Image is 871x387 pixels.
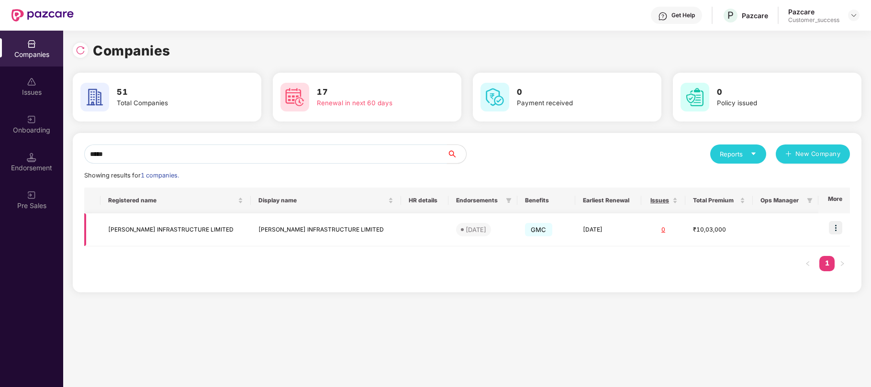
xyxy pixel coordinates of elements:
[27,39,36,49] img: svg+xml;base64,PHN2ZyBpZD0iQ29tcGFuaWVzIiB4bWxucz0iaHR0cDovL3d3dy53My5vcmcvMjAwMC9zdmciIHdpZHRoPS...
[776,144,850,164] button: plusNew Company
[819,256,835,271] li: 1
[788,7,839,16] div: Pazcare
[785,151,792,158] span: plus
[671,11,695,19] div: Get Help
[93,40,170,61] h1: Companies
[575,213,641,246] td: [DATE]
[447,150,466,158] span: search
[27,77,36,87] img: svg+xml;base64,PHN2ZyBpZD0iSXNzdWVzX2Rpc2FibGVkIiB4bWxucz0iaHR0cDovL3d3dy53My5vcmcvMjAwMC9zdmciIH...
[480,83,509,111] img: svg+xml;base64,PHN2ZyB4bWxucz0iaHR0cDovL3d3dy53My5vcmcvMjAwMC9zdmciIHdpZHRoPSI2MCIgaGVpZ2h0PSI2MC...
[401,188,448,213] th: HR details
[506,198,512,203] span: filter
[685,188,753,213] th: Total Premium
[658,11,668,21] img: svg+xml;base64,PHN2ZyBpZD0iSGVscC0zMngzMiIgeG1sbnM9Imh0dHA6Ly93d3cudzMub3JnLzIwMDAvc3ZnIiB3aWR0aD...
[466,225,486,234] div: [DATE]
[720,149,757,159] div: Reports
[850,11,858,19] img: svg+xml;base64,PHN2ZyBpZD0iRHJvcGRvd24tMzJ4MzIiIHhtbG5zPSJodHRwOi8vd3d3LnczLm9yZy8yMDAwL3N2ZyIgd2...
[795,149,841,159] span: New Company
[251,188,401,213] th: Display name
[649,197,670,204] span: Issues
[456,197,502,204] span: Endorsements
[27,115,36,124] img: svg+xml;base64,PHN2ZyB3aWR0aD0iMjAiIGhlaWdodD0iMjAiIHZpZXdCb3g9IjAgMCAyMCAyMCIgZmlsbD0ibm9uZSIgeG...
[280,83,309,111] img: svg+xml;base64,PHN2ZyB4bWxucz0iaHR0cDovL3d3dy53My5vcmcvMjAwMC9zdmciIHdpZHRoPSI2MCIgaGVpZ2h0PSI2MC...
[717,98,830,108] div: Policy issued
[525,223,552,236] span: GMC
[27,153,36,162] img: svg+xml;base64,PHN2ZyB3aWR0aD0iMTQuNSIgaGVpZ2h0PSIxNC41IiB2aWV3Qm94PSIwIDAgMTYgMTYiIGZpbGw9Im5vbm...
[80,83,109,111] img: svg+xml;base64,PHN2ZyB4bWxucz0iaHR0cDovL3d3dy53My5vcmcvMjAwMC9zdmciIHdpZHRoPSI2MCIgaGVpZ2h0PSI2MC...
[317,98,430,108] div: Renewal in next 60 days
[76,45,85,55] img: svg+xml;base64,PHN2ZyBpZD0iUmVsb2FkLTMyeDMyIiB4bWxucz0iaHR0cDovL3d3dy53My5vcmcvMjAwMC9zdmciIHdpZH...
[117,98,230,108] div: Total Companies
[108,197,236,204] span: Registered name
[517,188,575,213] th: Benefits
[742,11,768,20] div: Pazcare
[835,256,850,271] button: right
[141,172,179,179] span: 1 companies.
[839,261,845,266] span: right
[807,198,813,203] span: filter
[317,86,430,99] h3: 17
[11,9,74,22] img: New Pazcare Logo
[727,10,734,21] span: P
[84,172,179,179] span: Showing results for
[100,188,251,213] th: Registered name
[117,86,230,99] h3: 51
[447,144,467,164] button: search
[575,188,641,213] th: Earliest Renewal
[517,86,630,99] h3: 0
[100,213,251,246] td: [PERSON_NAME] INFRASTRUCTURE LIMITED
[717,86,830,99] h3: 0
[788,16,839,24] div: Customer_success
[504,195,514,206] span: filter
[693,225,745,234] div: ₹10,03,000
[819,256,835,270] a: 1
[829,221,842,234] img: icon
[693,197,738,204] span: Total Premium
[800,256,815,271] button: left
[649,225,678,234] div: 0
[800,256,815,271] li: Previous Page
[760,197,803,204] span: Ops Manager
[835,256,850,271] li: Next Page
[681,83,709,111] img: svg+xml;base64,PHN2ZyB4bWxucz0iaHR0cDovL3d3dy53My5vcmcvMjAwMC9zdmciIHdpZHRoPSI2MCIgaGVpZ2h0PSI2MC...
[27,190,36,200] img: svg+xml;base64,PHN2ZyB3aWR0aD0iMjAiIGhlaWdodD0iMjAiIHZpZXdCb3g9IjAgMCAyMCAyMCIgZmlsbD0ibm9uZSIgeG...
[258,197,386,204] span: Display name
[805,195,815,206] span: filter
[517,98,630,108] div: Payment received
[641,188,685,213] th: Issues
[750,151,757,157] span: caret-down
[818,188,850,213] th: More
[251,213,401,246] td: [PERSON_NAME] INFRASTRUCTURE LIMITED
[805,261,811,266] span: left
